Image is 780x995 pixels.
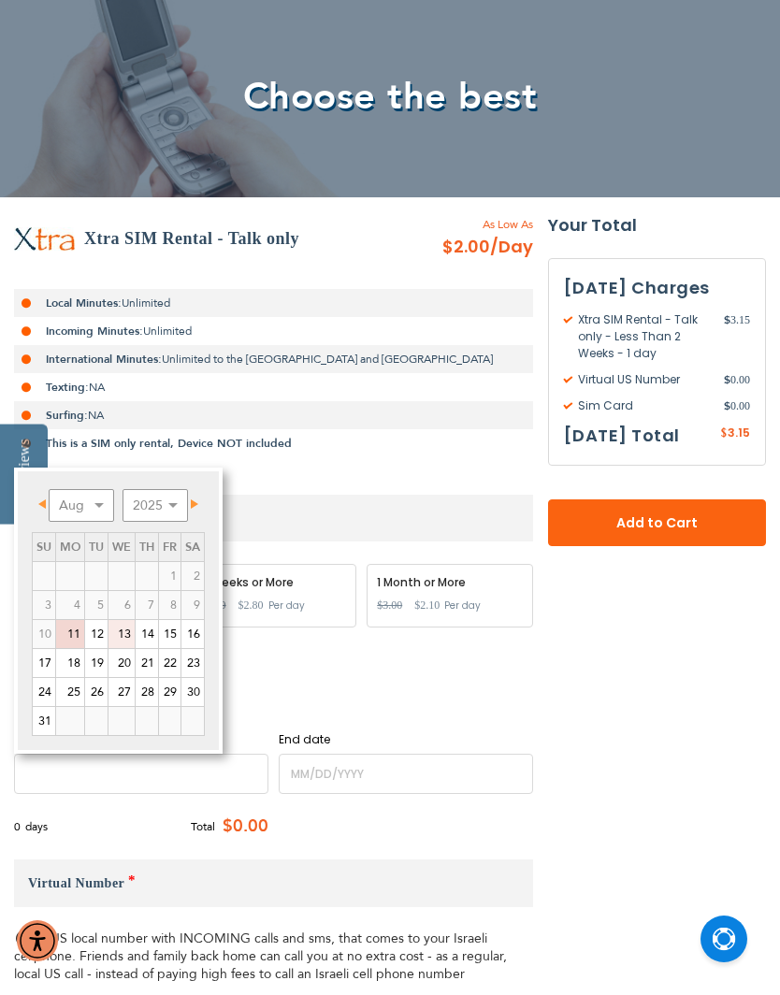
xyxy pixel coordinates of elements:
[720,425,728,442] span: $
[46,380,89,395] strong: Texting:
[279,732,533,746] label: End date
[490,233,533,261] span: /Day
[33,707,55,735] a: 31
[46,296,122,310] strong: Local Minutes:
[14,818,25,835] span: 0
[243,71,538,123] span: Choose the best
[136,591,158,619] span: 7
[33,678,55,706] a: 24
[392,216,533,233] span: As Low As
[14,930,507,983] span: A US local number with INCOMING calls and sms, that comes to your Israeli cellphone. Friends and ...
[34,492,57,515] a: Prev
[215,813,268,841] span: $0.00
[136,649,158,677] a: 21
[14,317,533,345] li: Unlimited
[56,620,84,648] a: 11
[14,227,75,250] img: Xtra SIM Rental - Talk only
[548,211,766,239] strong: Your Total
[724,311,750,362] span: 3.15
[85,620,108,648] a: 12
[159,562,181,590] span: 1
[191,818,215,835] span: Total
[548,499,766,546] button: Add to Cart
[181,591,204,619] span: 9
[33,591,55,619] span: 3
[268,598,305,614] span: Per day
[610,513,704,533] span: Add to Cart
[14,373,533,401] li: NA
[84,224,299,252] h2: Xtra SIM Rental - Talk only
[16,439,33,490] div: Reviews
[123,489,188,522] select: Select year
[564,274,750,302] h3: [DATE] Charges
[564,422,680,450] h3: [DATE] Total
[279,754,533,794] input: MM/DD/YYYY
[46,408,88,423] strong: Surfing:
[181,620,204,648] a: 16
[89,539,104,555] span: Tuesday
[14,289,533,317] li: Unlimited
[56,649,84,677] a: 18
[46,436,292,451] strong: This is a SIM only rental, Device NOT included
[14,401,533,429] li: NA
[159,591,181,619] span: 8
[85,591,108,619] span: 5
[159,649,181,677] a: 22
[14,495,533,541] h3: When do you need service?
[377,574,523,591] div: 1 Month or More
[238,598,264,612] span: $2.80
[159,620,181,648] a: 15
[108,620,135,648] a: 13
[46,352,162,367] strong: International Minutes:
[17,920,58,961] div: Accessibility Menu
[159,678,181,706] a: 29
[136,620,158,648] a: 14
[377,598,402,612] span: $3.00
[564,397,724,414] span: Sim Card
[25,818,48,835] span: days
[728,425,750,440] span: 3.15
[185,539,200,555] span: Saturday
[46,324,143,339] strong: Incoming Minutes:
[14,345,533,373] li: Unlimited to the [GEOGRAPHIC_DATA] and [GEOGRAPHIC_DATA]
[112,539,131,555] span: Wednesday
[136,678,158,706] a: 28
[56,678,84,706] a: 25
[85,649,108,677] a: 19
[56,591,84,619] span: 4
[564,311,724,362] span: Xtra SIM Rental - Talk only - Less Than 2 Weeks - 1 day
[60,539,80,555] span: Monday
[181,649,204,677] a: 23
[181,678,204,706] a: 30
[28,876,124,890] span: Virtual Number
[38,499,46,509] span: Prev
[49,489,114,522] select: Select month
[108,649,135,677] a: 20
[33,649,55,677] a: 17
[724,371,750,388] span: 0.00
[33,620,55,648] span: 10
[191,499,198,509] span: Next
[444,598,481,614] span: Per day
[724,397,730,414] span: $
[85,678,108,706] a: 26
[724,397,750,414] span: 0.00
[201,574,347,591] div: 2 Weeks or More
[724,371,730,388] span: $
[36,539,51,555] span: Sunday
[108,591,135,619] span: 6
[564,371,724,388] span: Virtual US Number
[724,311,730,328] span: $
[180,492,203,515] a: Next
[442,233,533,261] span: $2.00
[163,539,177,555] span: Friday
[108,678,135,706] a: 27
[181,562,204,590] span: 2
[414,598,440,612] span: $2.10
[14,754,268,794] input: MM/DD/YYYY
[139,539,154,555] span: Thursday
